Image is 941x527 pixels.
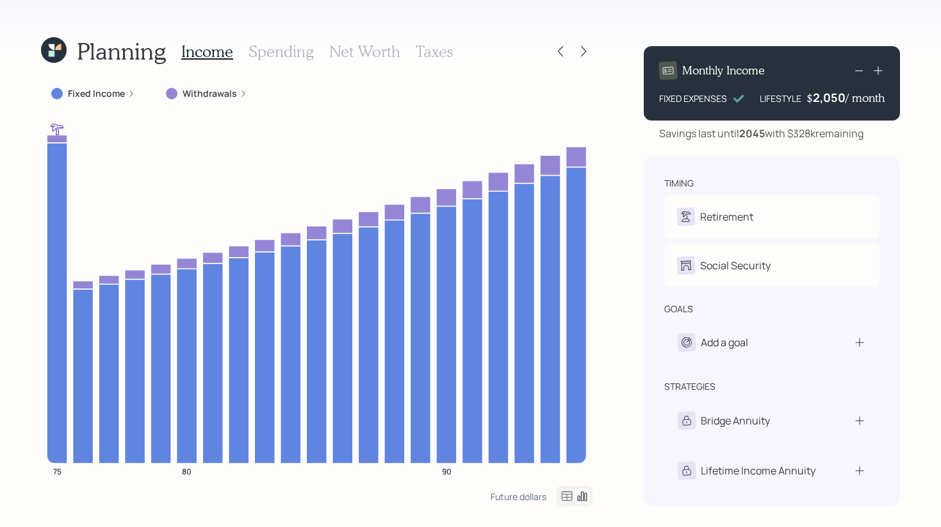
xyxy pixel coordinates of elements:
tspan: 90 [442,465,452,476]
div: strategies [664,380,716,393]
label: Fixed Income [68,87,125,100]
div: Add a goal [701,335,748,350]
h4: / month [846,91,885,105]
tspan: 75 [53,465,61,476]
label: Withdrawals [183,87,237,100]
h3: Net Worth [329,42,400,61]
b: 2045 [739,126,765,140]
div: Future dollars [491,490,546,503]
div: Social Security [700,258,771,273]
div: LIFESTYLE [760,92,801,105]
h4: Monthly Income [682,63,765,78]
div: goals [664,303,693,315]
div: Bridge Annuity [701,413,770,428]
h3: Income [181,42,233,61]
h3: Spending [249,42,314,61]
div: FIXED EXPENSES [659,92,727,105]
div: Savings last until with $328k remaining [659,126,863,141]
div: Retirement [700,209,753,224]
div: Lifetime Income Annuity [701,463,815,478]
div: timing [664,177,694,190]
tspan: 80 [182,465,192,476]
h4: $ [806,91,813,105]
h3: Taxes [416,42,453,61]
h1: Planning [77,37,166,65]
div: 2,050 [813,90,846,105]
